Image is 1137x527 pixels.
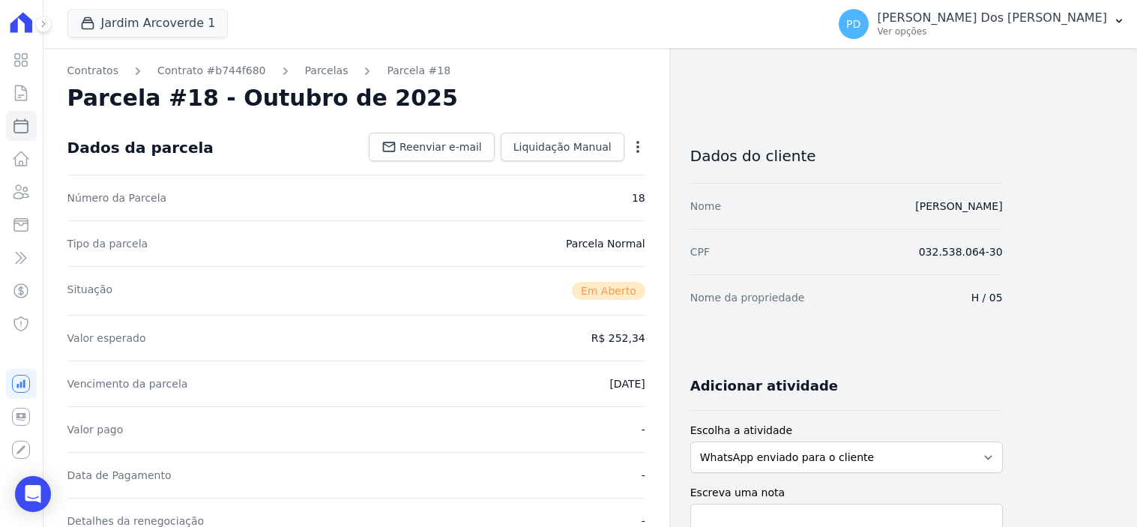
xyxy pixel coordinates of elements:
dd: 032.538.064-30 [919,244,1003,259]
a: [PERSON_NAME] [915,200,1002,212]
label: Escolha a atividade [690,423,1003,439]
dt: Número da Parcela [67,190,167,205]
span: Liquidação Manual [513,139,612,154]
dd: - [642,422,645,437]
a: Parcelas [305,63,349,79]
dt: Nome da propriedade [690,290,805,305]
span: Reenviar e-mail [399,139,482,154]
dt: Tipo da parcela [67,236,148,251]
div: Open Intercom Messenger [15,476,51,512]
a: Parcela #18 [387,63,450,79]
dt: Nome [690,199,721,214]
label: Escreva uma nota [690,485,1003,501]
h3: Dados do cliente [690,147,1003,165]
p: [PERSON_NAME] Dos [PERSON_NAME] [878,10,1107,25]
dt: Situação [67,282,113,300]
dd: [DATE] [609,376,645,391]
dt: CPF [690,244,710,259]
span: Em Aberto [572,282,645,300]
nav: Breadcrumb [67,63,645,79]
dd: - [642,468,645,483]
a: Contratos [67,63,118,79]
dt: Valor pago [67,422,124,437]
dd: 18 [632,190,645,205]
p: Ver opções [878,25,1107,37]
button: Jardim Arcoverde 1 [67,9,229,37]
dd: Parcela Normal [566,236,645,251]
dd: R$ 252,34 [591,331,645,346]
span: PD [846,19,860,29]
dd: H / 05 [971,290,1003,305]
h3: Adicionar atividade [690,377,838,395]
dt: Data de Pagamento [67,468,172,483]
a: Liquidação Manual [501,133,624,161]
dt: Vencimento da parcela [67,376,188,391]
div: Dados da parcela [67,139,214,157]
a: Reenviar e-mail [369,133,495,161]
button: PD [PERSON_NAME] Dos [PERSON_NAME] Ver opções [827,3,1137,45]
h2: Parcela #18 - Outubro de 2025 [67,85,458,112]
a: Contrato #b744f680 [157,63,266,79]
dt: Valor esperado [67,331,146,346]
